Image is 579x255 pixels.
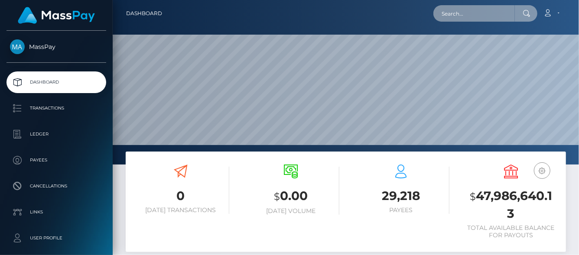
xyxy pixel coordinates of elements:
h6: Total Available Balance for Payouts [462,224,559,239]
p: Ledger [10,128,103,141]
p: Cancellations [10,180,103,193]
h3: 47,986,640.13 [462,187,559,222]
h6: Payees [352,207,449,214]
p: Dashboard [10,76,103,89]
a: Ledger [7,123,106,145]
p: Payees [10,154,103,167]
h3: 29,218 [352,187,449,204]
p: User Profile [10,232,103,245]
img: MassPay Logo [18,7,95,24]
h3: 0.00 [242,187,339,205]
a: Links [7,201,106,223]
a: Transactions [7,97,106,119]
a: Dashboard [7,71,106,93]
a: Cancellations [7,175,106,197]
small: $ [470,190,476,203]
a: Payees [7,149,106,171]
a: Dashboard [126,4,162,23]
a: User Profile [7,227,106,249]
h6: [DATE] Volume [242,207,339,215]
p: Links [10,206,103,219]
img: MassPay [10,39,25,54]
small: $ [274,190,280,203]
input: Search... [433,5,515,22]
h3: 0 [132,187,229,204]
span: MassPay [7,43,106,51]
h6: [DATE] Transactions [132,207,229,214]
p: Transactions [10,102,103,115]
